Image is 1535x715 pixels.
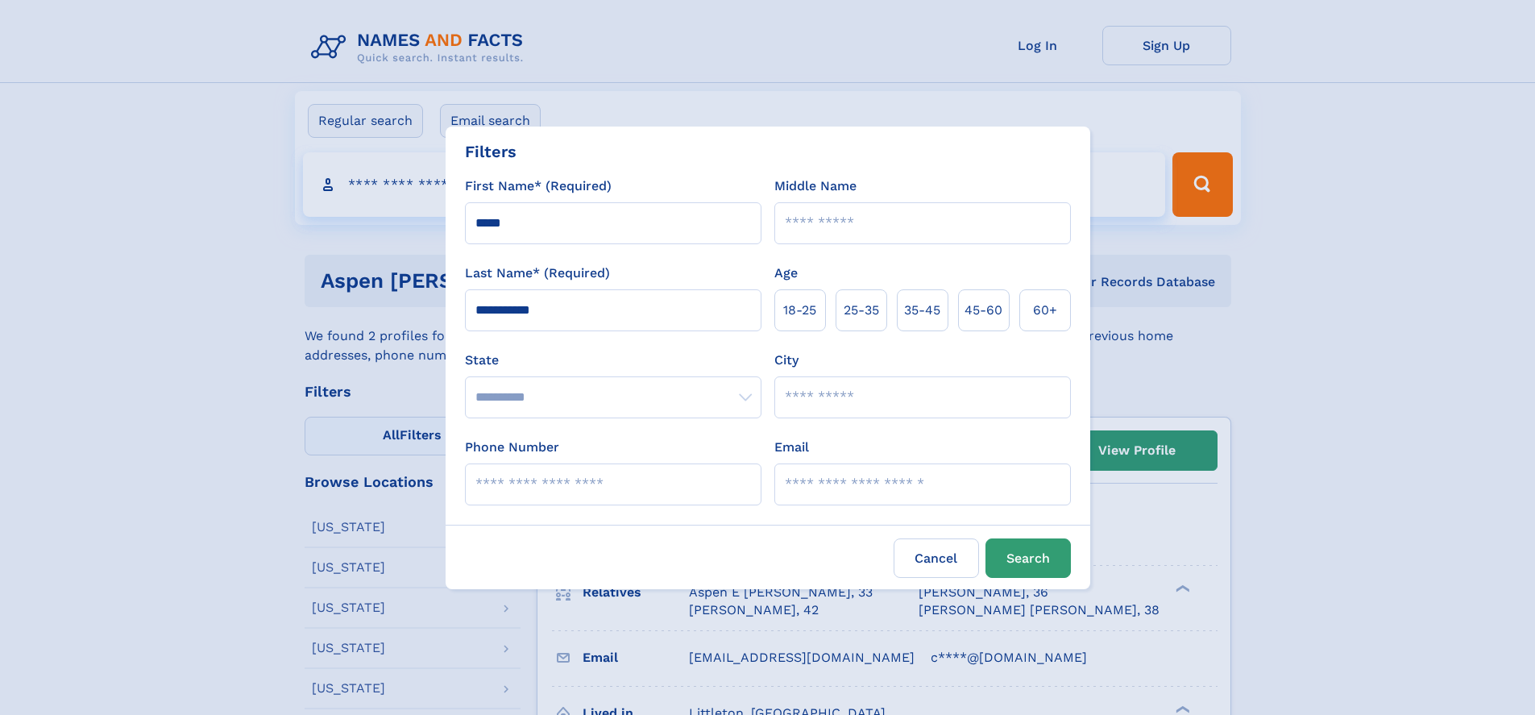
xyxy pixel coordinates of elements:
[774,177,857,196] label: Middle Name
[965,301,1002,320] span: 45‑60
[985,538,1071,578] button: Search
[774,438,809,457] label: Email
[465,438,559,457] label: Phone Number
[904,301,940,320] span: 35‑45
[1033,301,1057,320] span: 60+
[774,351,799,370] label: City
[465,139,517,164] div: Filters
[465,351,761,370] label: State
[783,301,816,320] span: 18‑25
[894,538,979,578] label: Cancel
[844,301,879,320] span: 25‑35
[465,177,612,196] label: First Name* (Required)
[465,264,610,283] label: Last Name* (Required)
[774,264,798,283] label: Age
